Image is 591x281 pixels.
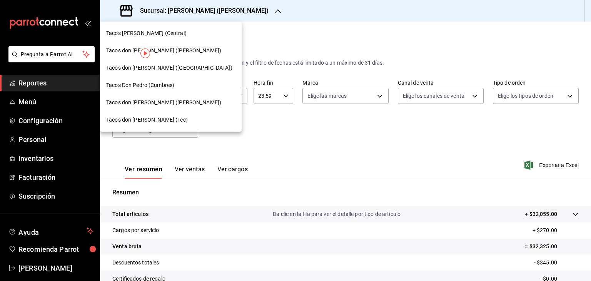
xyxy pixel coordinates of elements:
div: Tacos don [PERSON_NAME] (Tec) [100,111,242,129]
span: Tacos don [PERSON_NAME] ([PERSON_NAME]) [106,47,221,55]
div: Tacos Don Pedro (Cumbres) [100,77,242,94]
div: Tacos don [PERSON_NAME] ([GEOGRAPHIC_DATA]) [100,59,242,77]
span: Tacos don [PERSON_NAME] ([PERSON_NAME]) [106,99,221,107]
img: Tooltip marker [140,49,150,58]
span: Tacos don [PERSON_NAME] (Tec) [106,116,188,124]
span: Tacos [PERSON_NAME] (Central) [106,29,187,37]
span: Tacos Don Pedro (Cumbres) [106,81,174,89]
div: Tacos [PERSON_NAME] (Central) [100,25,242,42]
div: Tacos don [PERSON_NAME] ([PERSON_NAME]) [100,42,242,59]
span: Tacos don [PERSON_NAME] ([GEOGRAPHIC_DATA]) [106,64,232,72]
div: Tacos don [PERSON_NAME] ([PERSON_NAME]) [100,94,242,111]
